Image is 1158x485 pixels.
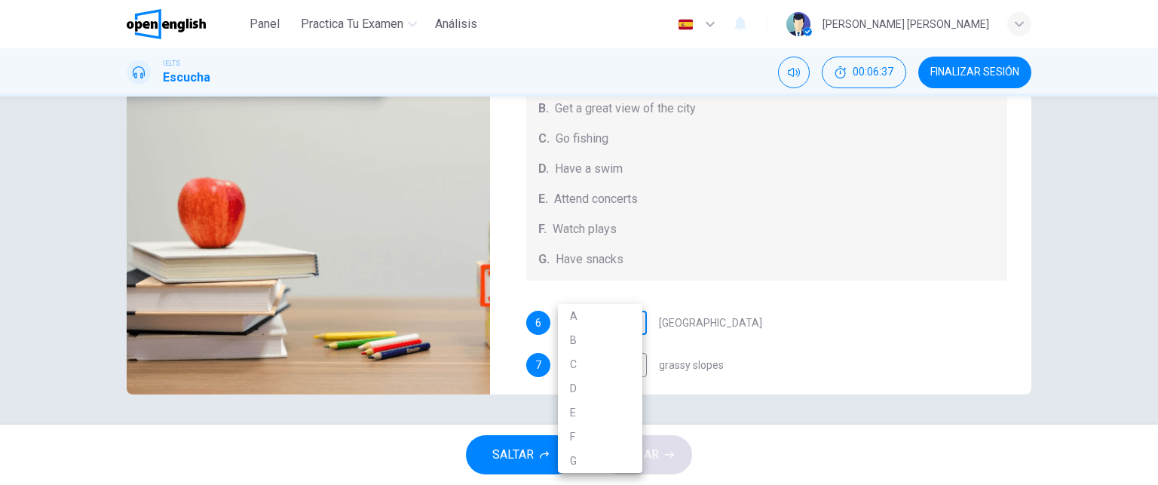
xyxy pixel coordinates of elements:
[558,328,642,352] li: B
[558,425,642,449] li: F
[558,449,642,473] li: G
[558,401,642,425] li: E
[558,304,642,328] li: A
[558,352,642,376] li: C
[558,376,642,401] li: D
